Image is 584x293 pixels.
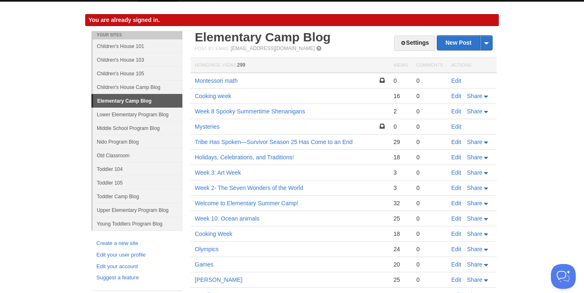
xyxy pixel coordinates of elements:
[416,276,443,283] div: 0
[393,92,408,100] div: 16
[467,276,482,283] span: Share
[85,14,499,26] div: You are already signed in.
[195,77,237,84] a: Montessori math
[451,169,461,176] a: Edit
[416,245,443,253] div: 0
[389,58,412,73] th: Views
[451,276,461,283] a: Edit
[393,245,408,253] div: 24
[451,200,461,207] a: Edit
[191,58,389,73] th: Homepage Views
[451,261,461,268] a: Edit
[451,154,461,161] a: Edit
[195,46,229,51] span: Post by Email
[195,231,232,237] a: Cooking Week
[195,123,220,130] a: Mysteries
[416,154,443,161] div: 0
[231,46,315,51] a: [EMAIL_ADDRESS][DOMAIN_NAME]
[551,264,576,289] iframe: Help Scout Beacon - Open
[393,215,408,222] div: 25
[93,53,182,67] a: Children's House 103
[393,169,408,176] div: 3
[195,185,303,191] a: Week 2- The Seven Wonders of the World
[195,261,213,268] a: Games
[451,231,461,237] a: Edit
[93,80,182,94] a: Children's House Camp Blog
[467,231,482,237] span: Share
[195,108,305,115] a: Week 8 Spooky Summertime Shenanigans
[393,108,408,115] div: 2
[467,93,482,99] span: Share
[195,169,241,176] a: Week 3: Art Week
[451,123,461,130] a: Edit
[416,215,443,222] div: 0
[451,77,461,84] a: Edit
[96,251,177,259] a: Edit your user profile
[93,135,182,149] a: Nido Program Blog
[93,67,182,80] a: Children's House 105
[467,139,482,145] span: Share
[93,203,182,217] a: Upper Elementary Program Blog
[393,77,408,84] div: 0
[467,246,482,252] span: Share
[93,121,182,135] a: Middle School Program Blog
[195,30,330,44] a: Elementary Camp Blog
[393,230,408,238] div: 18
[451,108,461,115] a: Edit
[416,138,443,146] div: 0
[416,230,443,238] div: 0
[393,184,408,192] div: 3
[416,92,443,100] div: 0
[447,58,497,73] th: Actions
[195,246,219,252] a: Olympics
[393,199,408,207] div: 32
[93,149,182,162] a: Old Classroom
[393,154,408,161] div: 18
[93,190,182,203] a: Toddler Camp Blog
[451,185,461,191] a: Edit
[416,169,443,176] div: 0
[467,154,482,161] span: Share
[195,154,294,161] a: Holidays, Celebrations, and Traditions!
[93,39,182,53] a: Children's House 101
[416,123,443,130] div: 0
[195,200,298,207] a: Welcome to Elementary Summer Camp!
[451,93,461,99] a: Edit
[96,239,177,248] a: Create a new site
[195,215,259,222] a: Week 10: Ocean animals
[467,200,482,207] span: Share
[451,139,461,145] a: Edit
[93,162,182,176] a: Toddler 104
[195,139,353,145] a: Tribe Has Spoken—Survivor Season 25 Has Come to an End
[393,261,408,268] div: 20
[96,274,177,282] a: Suggest a feature
[93,108,182,121] a: Lower Elementary Program Blog
[416,108,443,115] div: 0
[416,261,443,268] div: 0
[467,185,482,191] span: Share
[451,215,461,222] a: Edit
[416,77,443,84] div: 0
[416,199,443,207] div: 0
[416,184,443,192] div: 0
[91,31,182,39] li: Your Sites
[393,123,408,130] div: 0
[451,246,461,252] a: Edit
[96,262,177,271] a: Edit your account
[467,261,482,268] span: Share
[394,36,435,51] a: Settings
[467,108,482,115] span: Share
[237,62,245,68] span: 299
[467,215,482,222] span: Share
[412,58,447,73] th: Comments
[93,94,182,108] a: Elementary Camp Blog
[93,217,182,231] a: Young Toddlers Program Blog
[195,276,242,283] a: [PERSON_NAME]
[195,93,231,99] a: Cooking week
[393,276,408,283] div: 25
[467,169,482,176] span: Share
[437,36,492,50] a: New Post
[393,138,408,146] div: 29
[93,176,182,190] a: Toddler 105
